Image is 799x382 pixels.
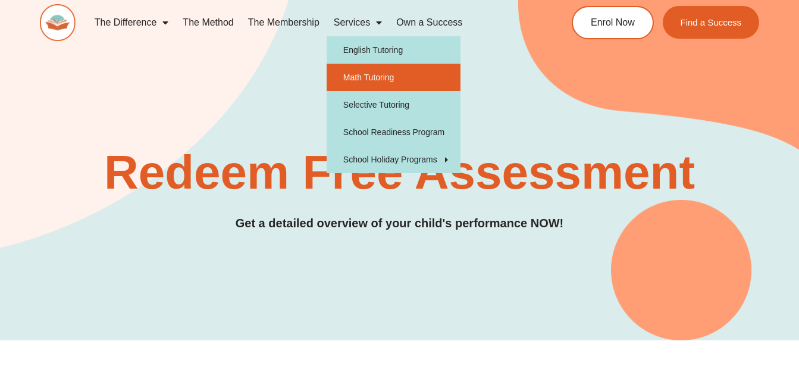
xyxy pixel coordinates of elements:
[327,36,460,64] a: English Tutoring
[662,6,759,39] a: Find a Success
[327,118,460,146] a: School Readiness Program
[87,9,176,36] a: The Difference
[389,9,469,36] a: Own a Success
[680,18,741,27] span: Find a Success
[241,9,327,36] a: The Membership
[572,6,654,39] a: Enrol Now
[293,121,506,131] h4: SUCCESS TUTORING​
[327,146,460,173] a: School Holiday Programs
[591,18,635,27] span: Enrol Now
[87,9,531,36] nav: Menu
[327,9,389,36] a: Services
[40,214,759,233] h3: Get a detailed overview of your child's performance NOW!
[176,9,240,36] a: The Method
[327,91,460,118] a: Selective Tutoring
[327,64,460,91] a: Math Tutoring
[40,149,759,196] h2: Redeem Free Assessment
[327,36,460,173] ul: Services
